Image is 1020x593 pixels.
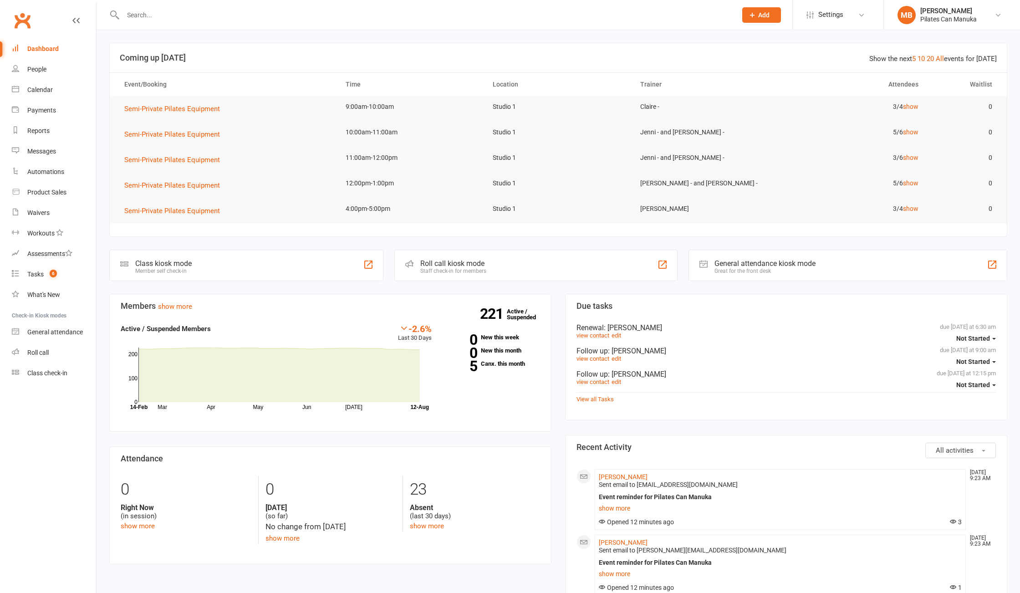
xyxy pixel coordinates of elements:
[124,156,220,164] span: Semi-Private Pilates Equipment
[779,173,927,194] td: 5/6
[265,534,300,542] a: show more
[27,209,50,216] div: Waivers
[410,522,444,530] a: show more
[599,559,962,567] div: Event reminder for Pilates Can Manuka
[912,55,916,63] a: 5
[599,493,962,501] div: Event reminder for Pilates Can Manuka
[50,270,57,277] span: 6
[124,181,220,189] span: Semi-Private Pilates Equipment
[576,302,996,311] h3: Due tasks
[599,502,962,515] a: show more
[27,271,44,278] div: Tasks
[927,122,1000,143] td: 0
[956,353,996,370] button: Not Started
[758,11,770,19] span: Add
[480,307,507,321] strong: 221
[632,198,780,220] td: [PERSON_NAME]
[714,259,816,268] div: General attendance kiosk mode
[12,223,96,244] a: Workouts
[484,73,632,96] th: Location
[12,121,96,141] a: Reports
[714,268,816,274] div: Great for the front desk
[608,370,666,378] span: : [PERSON_NAME]
[632,147,780,169] td: Jenni - and [PERSON_NAME] -
[507,302,547,327] a: 221Active / Suspended
[12,80,96,100] a: Calendar
[445,348,540,353] a: 0New this month
[337,173,485,194] td: 12:00pm-1:00pm
[576,443,996,452] h3: Recent Activity
[12,39,96,59] a: Dashboard
[410,503,540,521] div: (last 30 days)
[936,55,944,63] a: All
[484,122,632,143] td: Studio 1
[927,73,1000,96] th: Waitlist
[27,66,46,73] div: People
[12,59,96,80] a: People
[576,378,609,385] a: view contact
[927,198,1000,220] td: 0
[337,96,485,118] td: 9:00am-10:00am
[12,182,96,203] a: Product Sales
[779,147,927,169] td: 3/6
[903,179,918,187] a: show
[445,359,477,373] strong: 5
[27,230,55,237] div: Workouts
[120,9,730,21] input: Search...
[116,73,337,96] th: Event/Booking
[484,198,632,220] td: Studio 1
[965,535,995,547] time: [DATE] 9:23 AM
[903,128,918,136] a: show
[12,363,96,383] a: Class kiosk mode
[12,100,96,121] a: Payments
[608,347,666,355] span: : [PERSON_NAME]
[599,584,674,591] span: Opened 12 minutes ago
[410,503,540,512] strong: Absent
[27,86,53,93] div: Calendar
[612,355,621,362] a: edit
[12,264,96,285] a: Tasks 6
[121,325,211,333] strong: Active / Suspended Members
[265,503,396,512] strong: [DATE]
[120,53,997,62] h3: Coming up [DATE]
[398,323,432,333] div: -2.6%
[779,96,927,118] td: 3/4
[12,203,96,223] a: Waivers
[920,7,977,15] div: [PERSON_NAME]
[484,96,632,118] td: Studio 1
[121,454,540,463] h3: Attendance
[632,96,780,118] td: Claire -
[158,302,192,311] a: show more
[599,567,962,580] a: show more
[445,333,477,347] strong: 0
[12,141,96,162] a: Messages
[27,369,67,377] div: Class check-in
[742,7,781,23] button: Add
[576,323,996,332] div: Renewal
[779,73,927,96] th: Attendees
[27,168,64,175] div: Automations
[927,55,934,63] a: 20
[927,96,1000,118] td: 0
[265,476,396,503] div: 0
[121,522,155,530] a: show more
[925,443,996,458] button: All activities
[599,547,786,554] span: Sent email to [PERSON_NAME][EMAIL_ADDRESS][DOMAIN_NAME]
[337,73,485,96] th: Time
[27,349,49,356] div: Roll call
[445,334,540,340] a: 0New this week
[27,127,50,134] div: Reports
[12,244,96,264] a: Assessments
[956,381,990,389] span: Not Started
[956,335,990,342] span: Not Started
[124,105,220,113] span: Semi-Private Pilates Equipment
[27,250,72,257] div: Assessments
[27,107,56,114] div: Payments
[135,268,192,274] div: Member self check-in
[927,173,1000,194] td: 0
[121,503,251,512] strong: Right Now
[337,122,485,143] td: 10:00am-11:00am
[779,122,927,143] td: 5/6
[11,9,34,32] a: Clubworx
[950,518,962,526] span: 3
